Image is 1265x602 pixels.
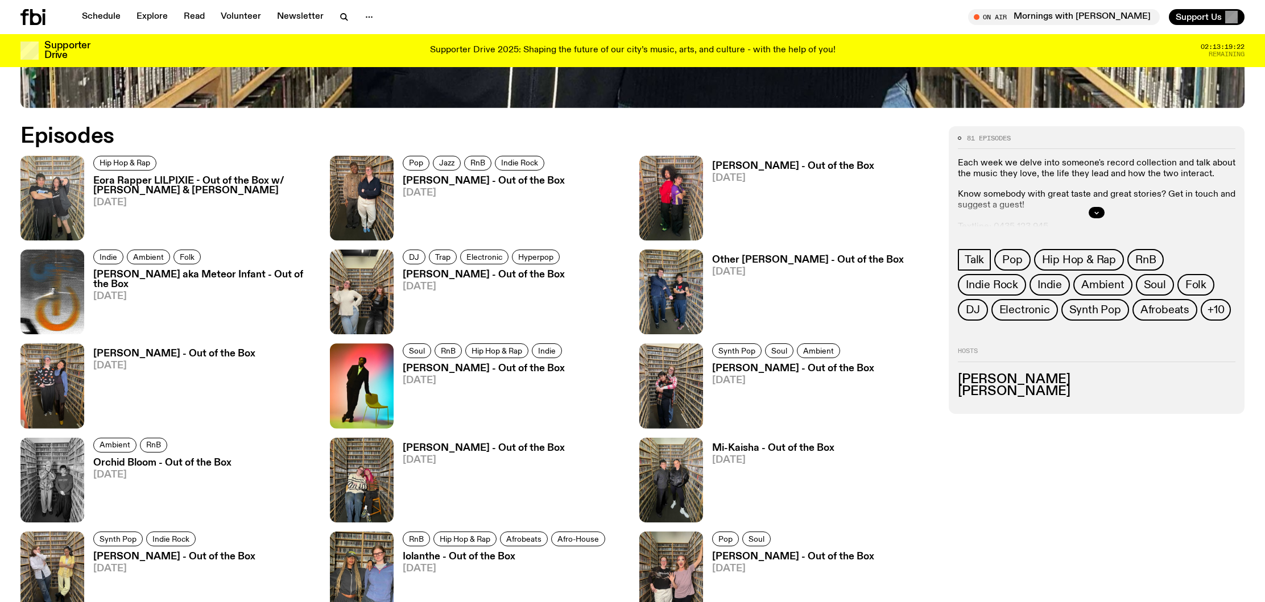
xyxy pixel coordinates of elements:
span: Soul [1144,279,1166,291]
span: Hip Hop & Rap [440,534,490,543]
a: [PERSON_NAME] - Out of the Box[DATE] [394,270,565,334]
a: Afro-House [551,532,605,546]
a: [PERSON_NAME] - Out of the Box[DATE] [394,443,565,522]
span: +10 [1208,304,1224,316]
a: Indie [532,343,562,358]
a: Synth Pop [712,343,762,358]
img: Kate Saap & Nicole Pingon [20,343,84,428]
p: Supporter Drive 2025: Shaping the future of our city’s music, arts, and culture - with the help o... [430,45,836,56]
span: Pop [1002,254,1022,266]
a: [PERSON_NAME] - Out of the Box[DATE] [394,364,565,428]
span: Electronic [466,252,502,261]
a: Pop [403,156,429,171]
span: [DATE] [93,564,255,574]
h3: Other [PERSON_NAME] - Out of the Box [712,255,904,265]
span: [DATE] [712,455,834,465]
h3: [PERSON_NAME] - Out of the Box [403,176,565,186]
h3: [PERSON_NAME] - Out of the Box [403,270,565,280]
span: Afrobeats [1140,304,1189,316]
a: [PERSON_NAME] aka Meteor Infant - Out of the Box[DATE] [84,270,316,334]
a: Hip Hop & Rap [433,532,497,546]
h3: Iolanthe - Out of the Box [403,552,609,562]
a: Soul [765,343,793,358]
img: Matt Do & Other Joe [639,250,703,334]
a: Schedule [75,9,127,25]
span: Soul [409,347,425,355]
span: DJ [409,252,419,261]
span: 81 episodes [967,135,1011,142]
h3: [PERSON_NAME] aka Meteor Infant - Out of the Box [93,270,316,289]
h3: [PERSON_NAME] [958,385,1235,398]
a: Indie Rock [146,532,196,546]
a: Newsletter [270,9,330,25]
a: Electronic [460,250,509,264]
a: Read [177,9,212,25]
a: Hip Hop & Rap [1034,249,1124,271]
a: Ambient [797,343,840,358]
a: DJ [403,250,425,264]
span: Hip Hop & Rap [1042,254,1116,266]
a: Ambient [1073,274,1132,296]
a: Pop [994,249,1030,271]
a: Trap [429,250,457,264]
span: [DATE] [93,361,255,371]
span: RnB [146,441,161,449]
span: [DATE] [403,564,609,574]
span: Indie Rock [966,279,1018,291]
span: Ambient [803,347,834,355]
a: Orchid Bloom - Out of the Box[DATE] [84,458,231,522]
a: Electronic [991,299,1058,321]
a: RnB [1127,249,1164,271]
span: [DATE] [712,267,904,277]
h3: Eora Rapper LILPIXIE - Out of the Box w/ [PERSON_NAME] & [PERSON_NAME] [93,176,316,196]
img: https://media.fbi.radio/images/IMG_7702.jpg [330,250,394,334]
span: DJ [966,304,980,316]
a: RnB [403,532,430,546]
a: Pop [712,532,739,546]
span: Folk [180,252,195,261]
button: On AirMornings with [PERSON_NAME] [968,9,1160,25]
span: Ambient [1081,279,1125,291]
a: Afrobeats [500,532,548,546]
a: Hip Hop & Rap [465,343,528,358]
span: RnB [1135,254,1156,266]
span: [DATE] [712,376,874,385]
span: Trap [435,252,450,261]
h3: [PERSON_NAME] - Out of the Box [93,552,255,562]
span: RnB [470,159,485,167]
span: Indie [100,252,117,261]
span: [DATE] [93,470,231,480]
h3: [PERSON_NAME] - Out of the Box [712,161,874,171]
h2: Hosts [958,348,1235,362]
a: Indie [1030,274,1070,296]
span: [DATE] [712,173,874,183]
h3: Mi-Kaisha - Out of the Box [712,443,834,453]
span: Afro-House [557,534,599,543]
span: 02:13:19:22 [1201,44,1245,50]
img: Maddy and Kate sit in the Music library and pose [330,438,394,522]
span: Hip Hop & Rap [472,347,522,355]
span: Ambient [100,441,130,449]
a: Indie Rock [958,274,1026,296]
a: Explore [130,9,175,25]
span: Support Us [1176,12,1222,22]
span: Soul [749,534,764,543]
img: Matt Do & Zion Garcia [639,156,703,240]
a: Jazz [433,156,461,171]
span: Synth Pop [1069,304,1121,316]
a: [PERSON_NAME] - Out of the Box[DATE] [394,176,565,240]
a: Other [PERSON_NAME] - Out of the Box[DATE] [703,255,904,334]
span: Hyperpop [518,252,553,261]
h3: [PERSON_NAME] - Out of the Box [403,364,565,373]
a: Ambient [93,438,137,452]
a: Soul [742,532,771,546]
h3: [PERSON_NAME] [958,373,1235,386]
a: [PERSON_NAME] - Out of the Box[DATE] [703,364,874,428]
span: Afrobeats [506,534,541,543]
span: [DATE] [403,455,565,465]
img: An arty glitched black and white photo of Liam treading water in a creek or river. [20,250,84,334]
span: Hip Hop & Rap [100,159,150,167]
h3: Orchid Bloom - Out of the Box [93,458,231,468]
span: RnB [441,347,456,355]
span: Synth Pop [100,534,137,543]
